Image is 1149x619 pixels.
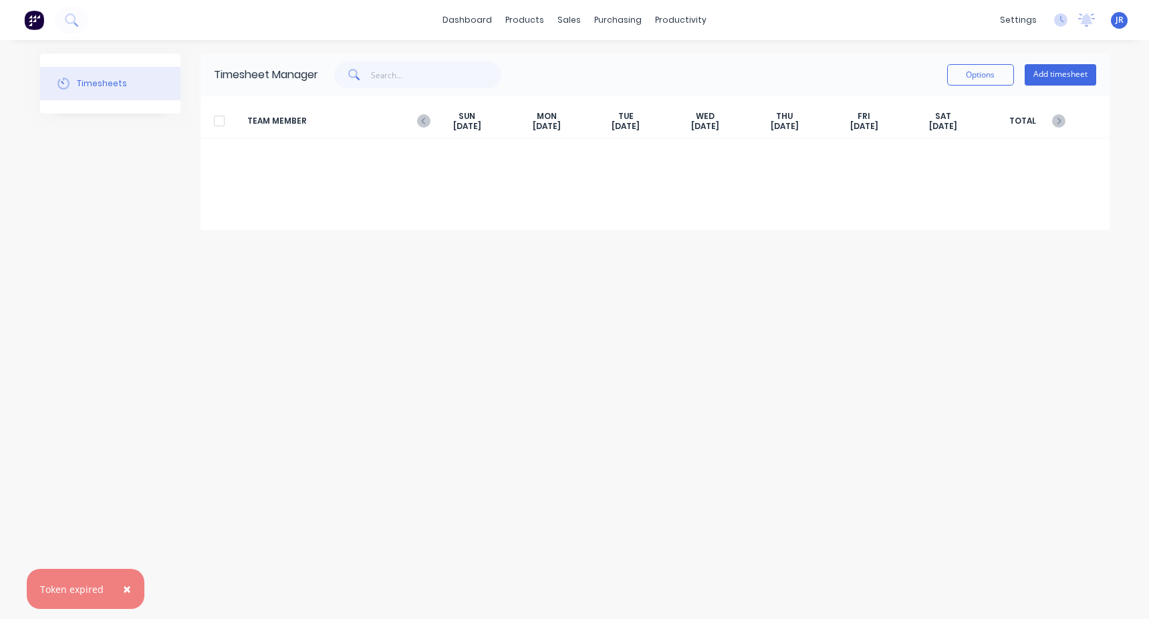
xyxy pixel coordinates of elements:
img: Factory [24,10,44,30]
span: [DATE] [929,121,957,132]
span: [DATE] [453,121,481,132]
span: WED [696,111,715,122]
span: SUN [459,111,475,122]
div: Timesheet Manager [214,67,318,83]
span: [DATE] [533,121,561,132]
div: productivity [648,10,713,30]
button: Options [947,64,1014,86]
div: settings [993,10,1043,30]
a: dashboard [436,10,499,30]
button: Timesheets [40,67,180,100]
span: SAT [935,111,951,122]
button: Add timesheet [1025,64,1096,86]
div: purchasing [588,10,648,30]
span: [DATE] [691,121,719,132]
span: FRI [858,111,870,122]
input: Search... [371,61,501,88]
span: [DATE] [771,121,799,132]
span: × [123,580,131,598]
span: JR [1116,14,1124,26]
div: Timesheets [77,78,127,90]
div: sales [551,10,588,30]
button: Close [110,573,144,605]
span: TUE [618,111,634,122]
span: TEAM MEMBER [247,111,428,132]
span: THU [776,111,793,122]
span: [DATE] [850,121,878,132]
span: [DATE] [612,121,640,132]
div: Token expired [40,582,104,596]
span: MON [537,111,557,122]
div: products [499,10,551,30]
span: TOTAL [983,111,1063,132]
